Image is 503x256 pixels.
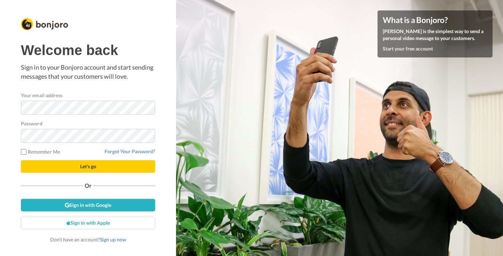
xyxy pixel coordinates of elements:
a: Sign up now [100,236,126,242]
a: Sign in with Google [21,199,155,211]
p: [PERSON_NAME] is the simplest way to send a personal video message to your customers. [383,28,487,42]
label: Remember Me [21,148,60,155]
input: Remember Me [21,149,26,155]
h1: Welcome back [21,42,155,58]
button: Let's go [21,160,155,173]
span: Or [83,183,93,188]
a: Sign in with Apple [21,217,155,229]
a: Start your free account [383,46,433,52]
label: Your email address [21,92,62,99]
label: Password [21,120,43,127]
a: Forgot Your Password? [105,148,155,154]
p: Sign in to your Bonjoro account and start sending messages that your customers will love. [21,63,155,81]
span: Let's go [80,163,96,169]
h4: What is a Bonjoro? [383,16,487,24]
span: Don’t have an account? [50,236,126,242]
